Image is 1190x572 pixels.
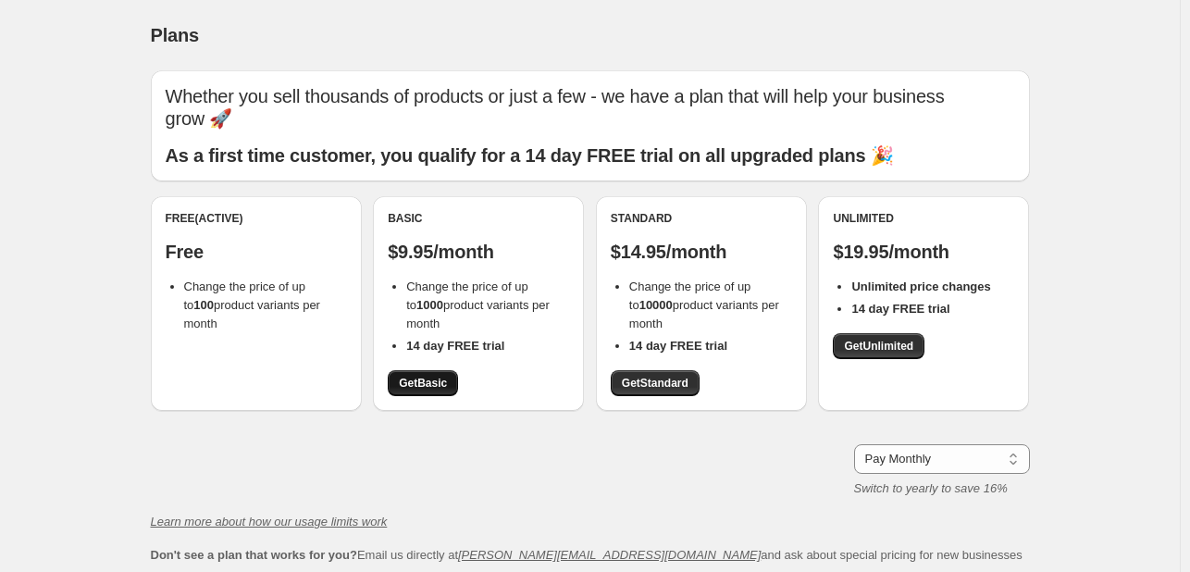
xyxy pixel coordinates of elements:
[844,339,913,354] span: Get Unlimited
[399,376,447,391] span: Get Basic
[611,241,792,263] p: $14.95/month
[854,481,1008,495] i: Switch to yearly to save 16%
[406,339,504,353] b: 14 day FREE trial
[166,85,1015,130] p: Whether you sell thousands of products or just a few - we have a plan that will help your busines...
[151,515,388,528] a: Learn more about how our usage limits work
[184,280,320,330] span: Change the price of up to product variants per month
[151,548,357,562] b: Don't see a plan that works for you?
[388,370,458,396] a: GetBasic
[458,548,761,562] a: [PERSON_NAME][EMAIL_ADDRESS][DOMAIN_NAME]
[611,370,700,396] a: GetStandard
[416,298,443,312] b: 1000
[851,302,949,316] b: 14 day FREE trial
[388,241,569,263] p: $9.95/month
[629,280,779,330] span: Change the price of up to product variants per month
[151,548,1023,562] span: Email us directly at and ask about special pricing for new businesses
[611,211,792,226] div: Standard
[639,298,673,312] b: 10000
[151,25,199,45] span: Plans
[193,298,214,312] b: 100
[388,211,569,226] div: Basic
[406,280,550,330] span: Change the price of up to product variants per month
[833,333,924,359] a: GetUnlimited
[166,241,347,263] p: Free
[166,211,347,226] div: Free (Active)
[629,339,727,353] b: 14 day FREE trial
[166,145,894,166] b: As a first time customer, you qualify for a 14 day FREE trial on all upgraded plans 🎉
[833,241,1014,263] p: $19.95/month
[622,376,688,391] span: Get Standard
[851,280,990,293] b: Unlimited price changes
[833,211,1014,226] div: Unlimited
